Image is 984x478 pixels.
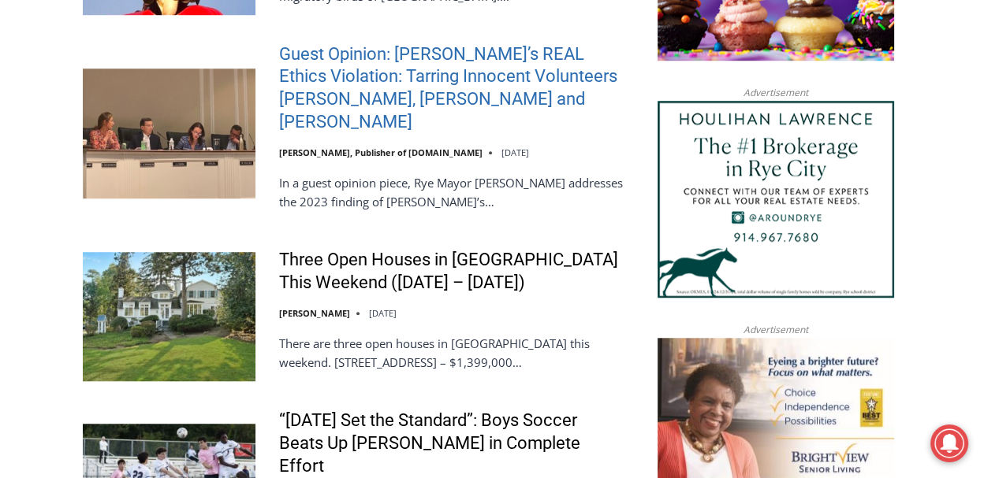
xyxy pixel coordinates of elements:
span: Intern @ [DOMAIN_NAME] [412,157,731,192]
span: Advertisement [728,85,824,100]
p: In a guest opinion piece, Rye Mayor [PERSON_NAME] addresses the 2023 finding of [PERSON_NAME]’s… [279,173,625,211]
time: [DATE] [369,307,397,319]
span: Advertisement [728,322,824,337]
a: Guest Opinion: [PERSON_NAME]’s REAL Ethics Violation: Tarring Innocent Volunteers [PERSON_NAME], ... [279,43,625,133]
a: Three Open Houses in [GEOGRAPHIC_DATA] This Weekend ([DATE] – [DATE]) [279,249,625,294]
a: [PERSON_NAME], Publisher of [DOMAIN_NAME] [279,146,483,158]
img: Houlihan Lawrence The #1 Brokerage in Rye City [658,101,894,298]
time: [DATE] [501,146,529,158]
p: There are three open houses in [GEOGRAPHIC_DATA] this weekend. [STREET_ADDRESS] – $1,399,000… [279,334,625,372]
img: Guest Opinion: Rye’s REAL Ethics Violation: Tarring Innocent Volunteers Carolina Johnson, Julie S... [83,69,255,198]
div: "I learned about the history of a place I’d honestly never considered even as a resident of [GEOG... [398,1,745,153]
a: “[DATE] Set the Standard”: Boys Soccer Beats Up [PERSON_NAME] in Complete Effort [279,409,625,477]
a: Intern @ [DOMAIN_NAME] [379,153,764,196]
img: Three Open Houses in Rye This Weekend (October 11 – 12) [83,252,255,381]
a: [PERSON_NAME] [279,307,350,319]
